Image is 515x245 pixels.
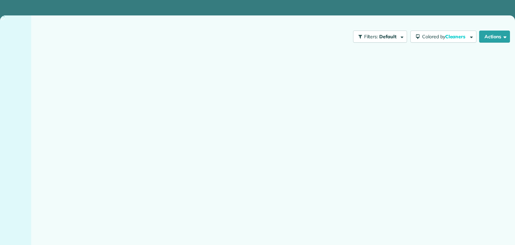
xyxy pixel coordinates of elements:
[350,31,407,43] a: Filters: Default
[353,31,407,43] button: Filters: Default
[379,34,397,40] span: Default
[445,34,467,40] span: Cleaners
[479,31,510,43] button: Actions
[410,31,476,43] button: Colored byCleaners
[364,34,378,40] span: Filters:
[422,34,468,40] span: Colored by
